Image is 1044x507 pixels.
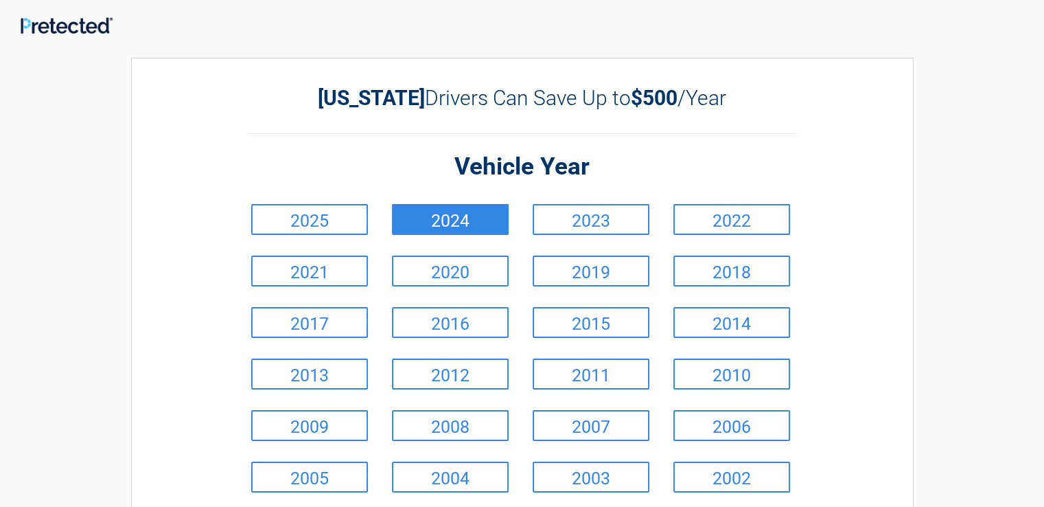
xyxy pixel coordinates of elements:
b: $500 [631,86,677,110]
a: 2025 [251,204,368,235]
a: 2019 [533,256,649,286]
a: 2002 [673,462,790,493]
a: 2004 [392,462,509,493]
h2: Vehicle Year [248,151,797,183]
b: [US_STATE] [318,86,425,110]
a: 2003 [533,462,649,493]
a: 2008 [392,410,509,441]
a: 2020 [392,256,509,286]
a: 2022 [673,204,790,235]
a: 2021 [251,256,368,286]
a: 2013 [251,359,368,390]
a: 2005 [251,462,368,493]
a: 2012 [392,359,509,390]
a: 2015 [533,307,649,338]
a: 2007 [533,410,649,441]
a: 2010 [673,359,790,390]
a: 2011 [533,359,649,390]
a: 2017 [251,307,368,338]
a: 2023 [533,204,649,235]
a: 2009 [251,410,368,441]
a: 2016 [392,307,509,338]
a: 2014 [673,307,790,338]
img: Main Logo [21,17,113,34]
h2: Drivers Can Save Up to /Year [248,86,797,110]
a: 2024 [392,204,509,235]
a: 2006 [673,410,790,441]
a: 2018 [673,256,790,286]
